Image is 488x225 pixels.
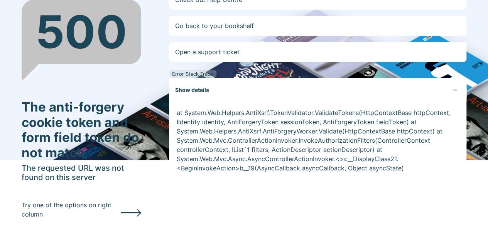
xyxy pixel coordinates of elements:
[22,100,141,160] h3: The anti-forgery cookie token and form field token do not match.
[177,108,459,173] p: at System.Web.Helpers.AntiXsrf.TokenValidator.ValidateTokens(HttpContextBase httpContext, IIdenti...
[169,42,466,62] a: Open a support ticket
[169,16,466,36] a: Go back to your bookshelf
[175,78,466,102] button: Show details
[169,70,216,78] div: Error Stack Trace
[22,163,141,182] h5: The requested URL was not found on this server
[22,200,120,219] p: Try one of the options on right column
